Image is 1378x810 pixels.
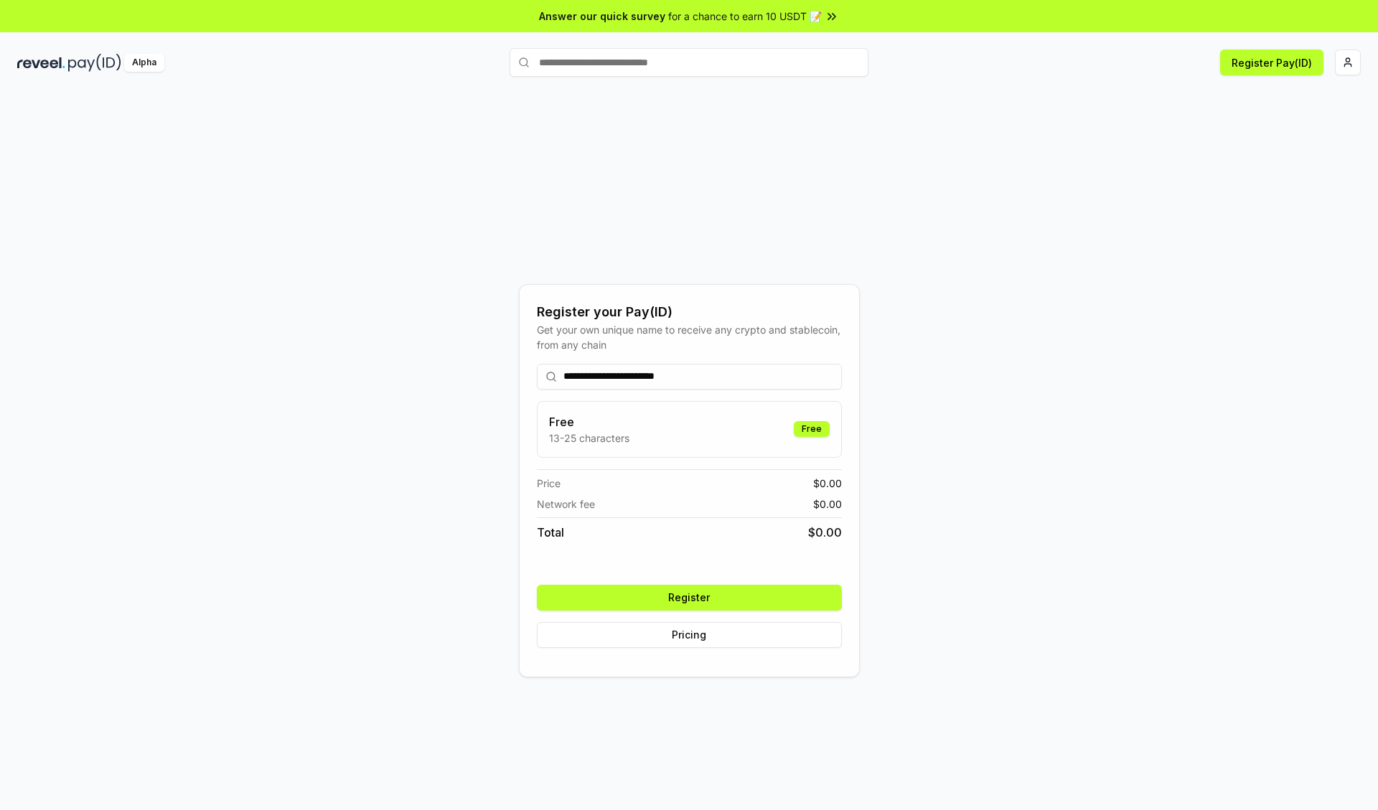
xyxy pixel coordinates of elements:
[537,322,842,352] div: Get your own unique name to receive any crypto and stablecoin, from any chain
[537,302,842,322] div: Register your Pay(ID)
[537,496,595,512] span: Network fee
[124,54,164,72] div: Alpha
[537,524,564,541] span: Total
[537,622,842,648] button: Pricing
[537,476,561,491] span: Price
[549,430,629,446] p: 13-25 characters
[17,54,65,72] img: reveel_dark
[813,496,842,512] span: $ 0.00
[537,585,842,611] button: Register
[1220,50,1323,75] button: Register Pay(ID)
[668,9,822,24] span: for a chance to earn 10 USDT 📝
[794,421,830,437] div: Free
[813,476,842,491] span: $ 0.00
[549,413,629,430] h3: Free
[808,524,842,541] span: $ 0.00
[68,54,121,72] img: pay_id
[539,9,665,24] span: Answer our quick survey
